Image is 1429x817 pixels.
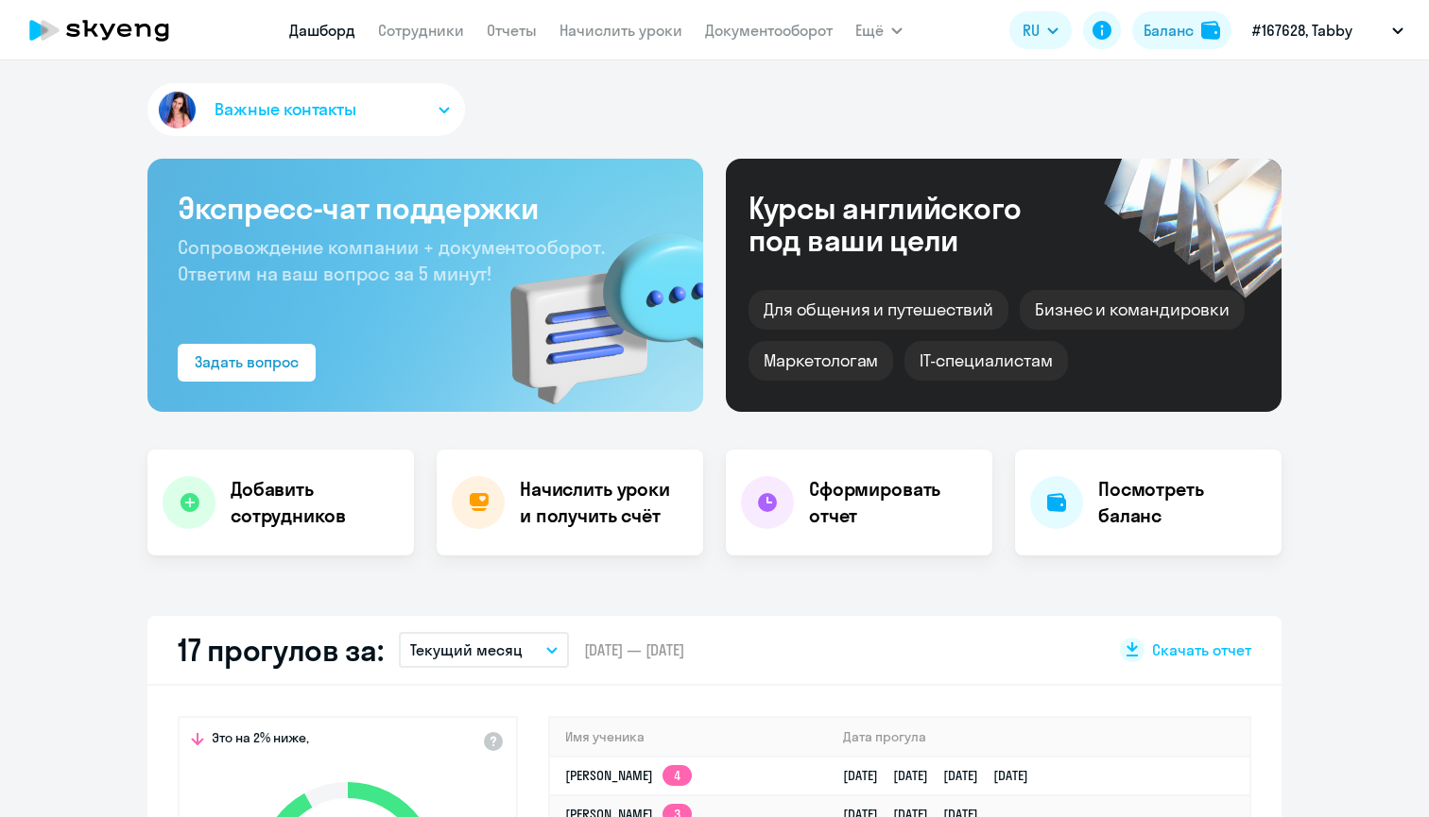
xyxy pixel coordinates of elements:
[1252,19,1352,42] p: #167628, Tabby
[178,189,673,227] h3: Экспресс-чат поддержки
[550,718,828,757] th: Имя ученика
[1098,476,1266,529] h4: Посмотреть баланс
[749,290,1008,330] div: Для общения и путешествий
[904,341,1067,381] div: IT-специалистам
[178,235,605,285] span: Сопровождение компании + документооборот. Ответим на ваш вопрос за 5 минут!
[749,341,893,381] div: Маркетологам
[1243,8,1413,53] button: #167628, Tabby
[809,476,977,529] h4: Сформировать отчет
[195,350,299,373] div: Задать вопрос
[1152,639,1251,660] span: Скачать отчет
[1009,11,1072,49] button: RU
[1144,19,1194,42] div: Баланс
[410,638,523,661] p: Текущий месяц
[663,765,692,786] app-skyeng-badge: 4
[1201,21,1220,40] img: balance
[1023,19,1040,42] span: RU
[289,21,355,40] a: Дашборд
[212,729,309,752] span: Это на 2% ниже,
[155,88,199,132] img: avatar
[855,11,903,49] button: Ещё
[178,344,316,382] button: Задать вопрос
[565,767,692,784] a: [PERSON_NAME]4
[843,767,1043,784] a: [DATE][DATE][DATE][DATE]
[828,718,1249,757] th: Дата прогула
[147,83,465,136] button: Важные контакты
[749,192,1072,256] div: Курсы английского под ваши цели
[1020,290,1245,330] div: Бизнес и командировки
[178,631,384,669] h2: 17 прогулов за:
[231,476,399,529] h4: Добавить сотрудников
[487,21,537,40] a: Отчеты
[378,21,464,40] a: Сотрудники
[855,19,884,42] span: Ещё
[399,632,569,668] button: Текущий месяц
[215,97,356,122] span: Важные контакты
[560,21,682,40] a: Начислить уроки
[483,199,703,412] img: bg-img
[520,476,684,529] h4: Начислить уроки и получить счёт
[584,639,684,660] span: [DATE] — [DATE]
[1132,11,1231,49] button: Балансbalance
[705,21,833,40] a: Документооборот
